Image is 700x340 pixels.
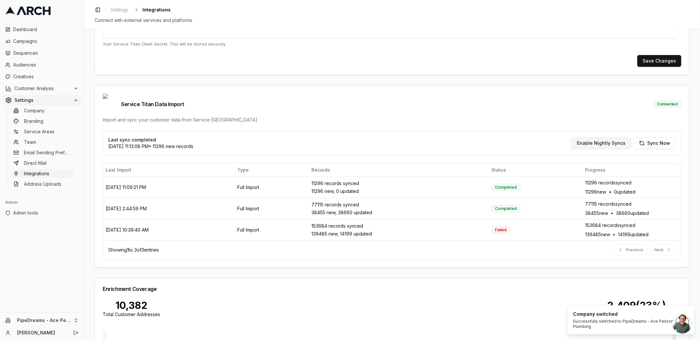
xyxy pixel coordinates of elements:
td: Full Import [235,219,309,240]
div: 11296 records synced [311,180,486,187]
td: [DATE] 11:09:21 PM [103,177,235,198]
span: 153684 records synced [585,222,635,229]
div: Enrichment Coverage [103,286,681,292]
span: Service Titan Data Import [103,94,184,115]
div: Successfully switched to PipeDreams - Ace Pelizon Plumbing [573,319,687,329]
span: 14199 updated [618,231,648,238]
a: Email Sending Preferences [11,148,73,157]
div: Import and sync your customer data from Service [GEOGRAPHIC_DATA] [103,117,681,123]
a: Company [11,106,73,115]
span: Email Sending Preferences [24,149,71,156]
button: Customer Analysis [3,83,81,94]
div: Company switched [573,311,687,317]
th: Records [309,163,489,177]
div: 153684 records synced [311,223,486,229]
a: Audiences [3,60,81,70]
span: • [613,231,615,238]
span: Integrations [142,7,171,13]
div: 2,409 ( 23 %) [592,299,681,311]
span: Branding [24,118,43,124]
div: Admin [3,197,81,208]
div: Completed [491,184,520,191]
button: Log out [71,328,80,337]
span: Sequences [13,50,78,56]
a: Address Uploads [11,179,73,189]
button: PipeDreams - Ace Pelizon Plumbing [3,315,81,326]
div: Connected [654,101,681,108]
span: Company [24,107,45,114]
span: Direct Mail [24,160,47,166]
td: [DATE] 10:39:40 AM [103,219,235,240]
div: Open chat [672,314,692,333]
a: Sequences [3,48,81,58]
span: 11296 new [585,189,606,195]
span: 0 updated [614,189,635,195]
nav: breadcrumb [108,5,171,14]
td: Full Import [235,198,309,219]
div: Failed [491,226,510,234]
a: Settings [108,5,131,14]
div: 77115 records synced [311,201,486,208]
a: Direct Mail [11,159,73,168]
div: Connect with external services and platforms [95,17,689,24]
div: Showing 1 to 3 of 3 entries [108,247,159,253]
a: Dashboard [3,24,81,35]
div: Completed [491,205,520,212]
span: • [609,189,611,195]
span: Campaigns [13,38,78,45]
th: Progress [583,163,681,177]
span: Address Uploads [24,181,61,187]
a: Branding [11,117,73,126]
div: 139485 new, 14199 updated [311,231,486,237]
span: 139485 new [585,231,610,238]
a: Campaigns [3,36,81,47]
p: Last sync completed [108,137,193,143]
span: 11296 records synced [585,179,631,186]
span: Team [24,139,36,145]
td: [DATE] 2:44:59 PM [103,198,235,219]
a: Service Areas [11,127,73,136]
div: Total Customer Addresses [103,311,160,318]
div: 11296 new, 0 updated [311,188,486,195]
div: 38455 new, 38660 updated [311,209,486,216]
span: Customer Analysis [14,85,71,92]
button: Save Changes [637,55,681,67]
span: Service Areas [24,128,54,135]
span: 77115 records synced [585,201,631,207]
button: Sync Now [634,137,676,149]
span: 38660 updated [616,210,649,217]
span: Dashboard [13,26,78,33]
p: [DATE] 11:13:08 PM • 11296 new records [108,143,193,150]
span: Settings [111,7,128,13]
th: Status [489,163,583,177]
span: • [611,210,613,217]
th: Last Import [103,163,235,177]
img: Service Titan logo [103,94,118,115]
span: Admin tools [13,210,78,216]
a: Team [11,138,73,147]
button: Enable Nightly Syncs [571,137,631,149]
a: Integrations [11,169,73,178]
a: Admin tools [3,208,81,218]
span: Integrations [24,170,49,177]
span: PipeDreams - Ace Pelizon Plumbing [17,317,71,323]
span: Creatives [13,73,78,80]
a: [PERSON_NAME] [17,330,66,336]
div: 10,382 [103,299,160,311]
span: 38455 new [585,210,608,217]
p: Your Service Titan Client Secret. This will be stored securely. [103,41,681,47]
span: Audiences [13,62,78,68]
span: Settings [14,97,71,104]
button: Settings [3,95,81,105]
td: Full Import [235,177,309,198]
th: Type [235,163,309,177]
a: Creatives [3,71,81,82]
